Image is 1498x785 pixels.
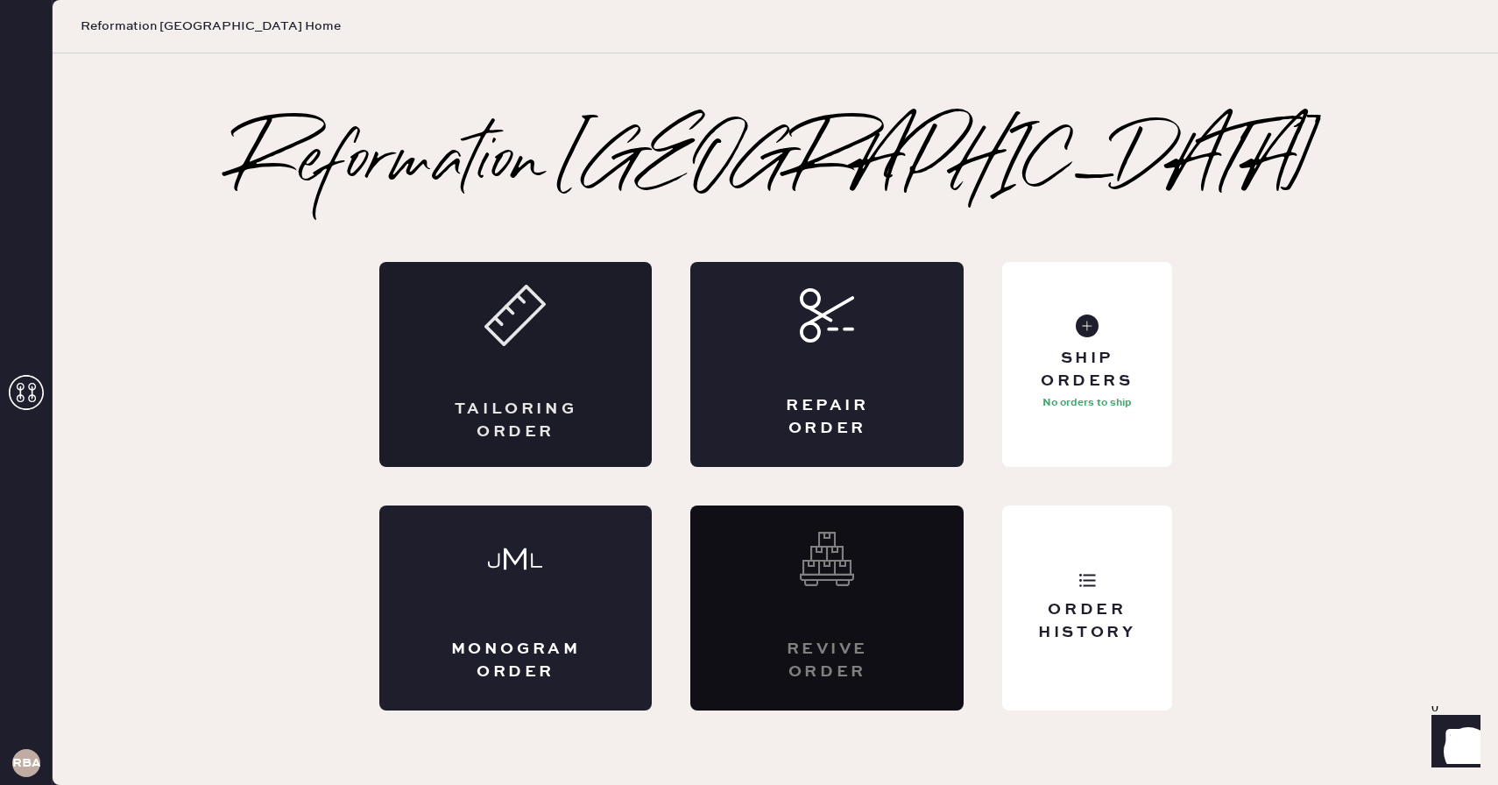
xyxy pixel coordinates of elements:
div: Order History [1016,599,1157,643]
h2: Reformation [GEOGRAPHIC_DATA] [234,129,1318,199]
div: Ship Orders [1016,348,1157,392]
span: Reformation [GEOGRAPHIC_DATA] Home [81,18,341,35]
p: No orders to ship [1042,392,1132,414]
div: Revive order [760,639,894,682]
iframe: Front Chat [1415,706,1490,781]
div: Tailoring Order [449,399,583,442]
div: Interested? Contact us at care@hemster.co [690,506,964,711]
div: Monogram Order [449,639,583,682]
div: Repair Order [760,395,894,439]
h3: RBA [12,757,40,769]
